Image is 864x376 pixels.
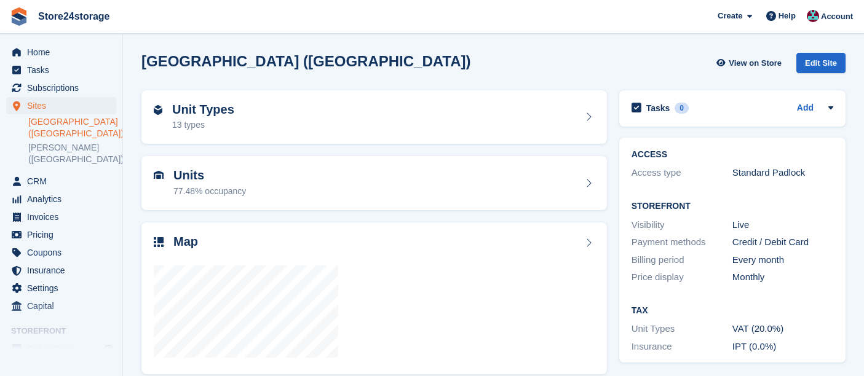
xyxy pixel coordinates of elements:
[27,97,101,114] span: Sites
[6,297,116,315] a: menu
[632,235,732,249] div: Payment methods
[172,119,234,131] div: 13 types
[101,342,116,356] a: Preview store
[807,10,819,22] img: George
[632,218,732,232] div: Visibility
[173,168,246,182] h2: Units
[11,325,122,337] span: Storefront
[732,166,833,180] div: Standard Padlock
[632,253,732,267] div: Billing period
[675,103,689,114] div: 0
[6,280,116,297] a: menu
[6,44,116,61] a: menu
[141,156,607,210] a: Units 77.48% occupancy
[6,208,116,225] a: menu
[27,190,101,208] span: Analytics
[27,79,101,96] span: Subscriptions
[718,10,742,22] span: Create
[632,202,833,211] h2: Storefront
[27,173,101,190] span: CRM
[797,101,814,116] a: Add
[732,270,833,284] div: Monthly
[646,103,670,114] h2: Tasks
[173,235,198,249] h2: Map
[632,270,732,284] div: Price display
[6,190,116,208] a: menu
[632,340,732,354] div: Insurance
[779,10,796,22] span: Help
[28,142,116,165] a: [PERSON_NAME] ([GEOGRAPHIC_DATA])
[821,10,853,23] span: Account
[27,44,101,61] span: Home
[173,185,246,198] div: 77.48% occupancy
[632,306,833,316] h2: Tax
[27,244,101,261] span: Coupons
[6,97,116,114] a: menu
[141,222,607,375] a: Map
[154,237,164,247] img: map-icn-33ee37083ee616e46c38cad1a60f524a97daa1e2b2c8c0bc3eb3415660979fc1.svg
[154,105,162,115] img: unit-type-icn-2b2737a686de81e16bb02015468b77c625bbabd49415b5ef34ead5e3b44a266d.svg
[33,6,115,26] a: Store24storage
[6,61,116,79] a: menu
[632,322,732,336] div: Unit Types
[732,235,833,249] div: Credit / Debit Card
[632,150,833,160] h2: ACCESS
[27,297,101,315] span: Capital
[141,90,607,144] a: Unit Types 13 types
[27,61,101,79] span: Tasks
[28,116,116,139] a: [GEOGRAPHIC_DATA] ([GEOGRAPHIC_DATA])
[632,166,732,180] div: Access type
[6,79,116,96] a: menu
[6,244,116,261] a: menu
[10,7,28,26] img: stora-icon-8386f47178a22dfd0bd8f6a31ec36ba5ce8667c1dd55bd0f319d3a0aa187defe.svg
[732,322,833,336] div: VAT (20.0%)
[6,173,116,190] a: menu
[6,226,116,243] a: menu
[154,171,164,179] img: unit-icn-7be61d7bf1b0ce9d3e12c5938cc71ed9869f7b940bace4675aadf7bd6d80202e.svg
[27,226,101,243] span: Pricing
[27,262,101,279] span: Insurance
[27,340,101,358] span: Online Store
[796,53,846,73] div: Edit Site
[732,218,833,232] div: Live
[27,208,101,225] span: Invoices
[715,53,787,73] a: View on Store
[172,103,234,117] h2: Unit Types
[6,262,116,279] a: menu
[732,340,833,354] div: IPT (0.0%)
[141,53,471,69] h2: [GEOGRAPHIC_DATA] ([GEOGRAPHIC_DATA])
[732,253,833,267] div: Every month
[796,53,846,78] a: Edit Site
[27,280,101,297] span: Settings
[6,340,116,358] a: menu
[729,57,782,69] span: View on Store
